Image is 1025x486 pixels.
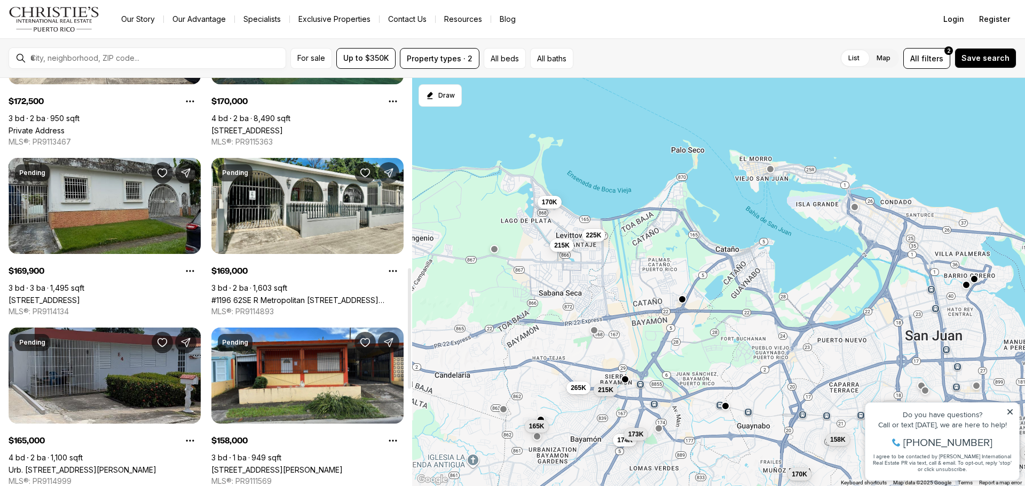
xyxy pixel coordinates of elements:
span: 174K [617,436,633,444]
span: Register [979,15,1010,23]
a: 2 ARPEGIO ST, GUAYNABO PR, 00969 [9,296,80,305]
button: Share Property [175,332,196,353]
a: Private Address [9,126,65,135]
button: Allfilters2 [903,48,950,69]
button: 225K [582,229,606,242]
a: Urb. Santa Elena CALLE 9 #E-5, BAYAMON PR, 00957 [9,465,156,474]
label: Map [868,49,899,68]
button: 170K [538,196,562,209]
span: 215K [598,386,613,394]
button: 265K [566,381,590,394]
a: #1196 62SE R Metropolitan 1196 CALLE 62SE REPARTO METROPOLITANO, SAN JUAN PR, 00921 [211,296,404,305]
span: 265K [571,384,586,392]
button: Share Property [175,162,196,184]
span: 170K [792,470,807,479]
p: Pending [19,338,45,347]
button: Property options [382,430,404,451]
p: Pending [222,169,248,177]
button: Save Property: 2 ARPEGIO ST [152,162,173,184]
button: 158K [826,433,850,446]
span: filters [921,53,943,64]
div: Do you have questions? [11,24,154,31]
span: All [910,53,919,64]
a: Blog [491,12,524,27]
button: 215K [550,239,574,252]
button: 215K [594,384,618,396]
button: Share Property [378,162,399,184]
a: Our Story [113,12,163,27]
button: Save Property: 1365 CALLE SAN DAMIAN [354,332,376,353]
button: Property options [179,260,201,282]
span: [PHONE_NUMBER] [44,50,133,61]
span: For sale [297,54,325,62]
button: Property options [382,260,404,282]
img: logo [9,6,100,32]
button: Property types · 2 [400,48,479,69]
p: Pending [19,169,45,177]
a: 3455 PASEO COSTA, TOA BAJA PR, 00949 [211,126,283,135]
span: Up to $350K [343,54,389,62]
span: Save search [961,54,1010,62]
button: 165K [525,420,549,433]
span: 173K [628,430,644,439]
button: 173K [624,428,648,441]
button: Share Property [378,332,399,353]
span: I agree to be contacted by [PERSON_NAME] International Real Estate PR via text, call & email. To ... [13,66,152,86]
span: 215K [554,241,570,250]
span: 2 [947,46,951,55]
a: 1365 CALLE SAN DAMIAN, SAN JUAN PR, 00921 [211,465,343,474]
span: 225K [586,231,602,240]
button: Up to $350K [336,48,396,69]
a: Resources [436,12,491,27]
button: Register [973,9,1016,30]
button: Property options [179,430,201,451]
span: 158K [830,435,846,444]
button: 174K [613,434,637,447]
div: Call or text [DATE], we are here to help! [11,34,154,42]
span: Login [943,15,964,23]
button: Save search [955,48,1016,68]
button: Start drawing [419,84,462,107]
button: For sale [290,48,332,69]
a: Specialists [235,12,289,27]
label: List [840,49,868,68]
button: All baths [530,48,573,69]
button: Save Property: #1196 62SE R Metropolitan 1196 CALLE 62SE REPARTO METROPOLITANO [354,162,376,184]
span: 165K [529,422,545,431]
button: Property options [382,91,404,112]
button: All beds [484,48,526,69]
button: 170K [787,468,811,481]
a: Our Advantage [164,12,234,27]
span: 170K [542,198,557,206]
p: Pending [222,338,248,347]
button: Property options [179,91,201,112]
button: Contact Us [380,12,435,27]
a: Exclusive Properties [290,12,379,27]
button: Login [937,9,971,30]
button: Save Property: Urb. Santa Elena CALLE 9 #E-5 [152,332,173,353]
